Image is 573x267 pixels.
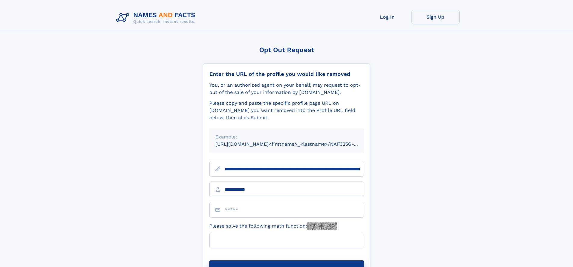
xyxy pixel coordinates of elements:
img: Logo Names and Facts [114,10,200,26]
div: Please copy and paste the specific profile page URL on [DOMAIN_NAME] you want removed into the Pr... [209,100,364,121]
div: Example: [215,133,358,141]
small: [URL][DOMAIN_NAME]<firstname>_<lastname>/NAF325G-xxxxxxxx [215,141,375,147]
div: You, or an authorized agent on your behalf, may request to opt-out of the sale of your informatio... [209,82,364,96]
a: Log In [363,10,411,24]
a: Sign Up [411,10,460,24]
div: Enter the URL of the profile you would like removed [209,71,364,77]
label: Please solve the following math function: [209,222,337,230]
div: Opt Out Request [203,46,370,54]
